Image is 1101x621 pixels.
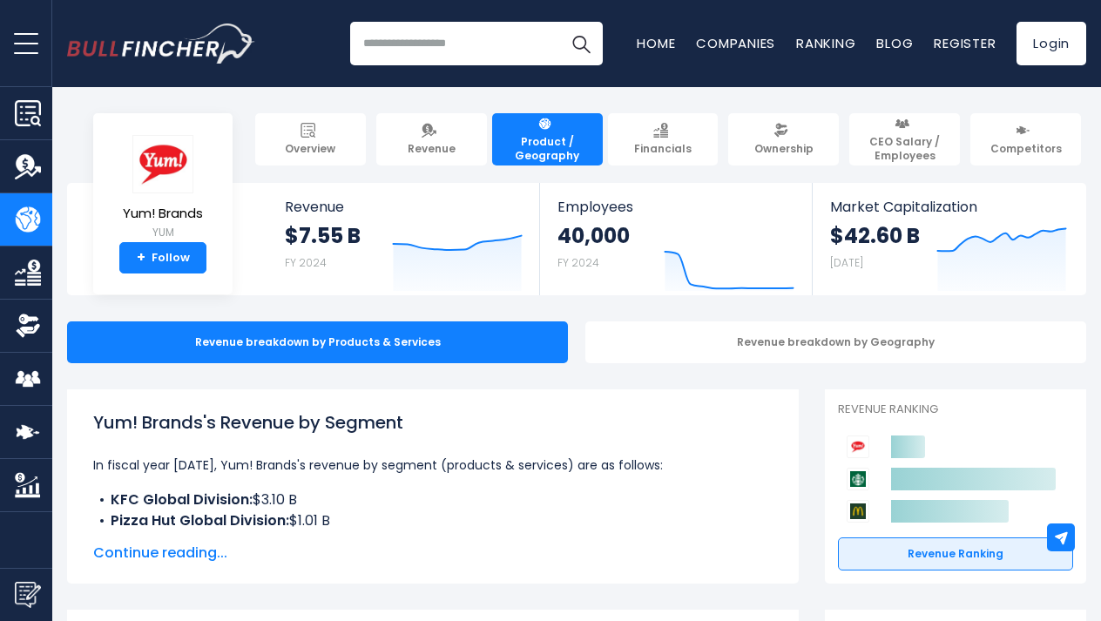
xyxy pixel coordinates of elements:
p: In fiscal year [DATE], Yum! Brands's revenue by segment (products & services) are as follows: [93,455,773,476]
span: Financials [634,142,692,156]
a: Market Capitalization $42.60 B [DATE] [813,183,1084,295]
a: +Follow [119,242,206,273]
strong: + [137,250,145,266]
img: Bullfincher logo [67,24,255,64]
li: $1.01 B [93,510,773,531]
button: Search [559,22,603,65]
li: $3.10 B [93,489,773,510]
a: Product / Geography [492,113,603,165]
a: Revenue [376,113,487,165]
a: Companies [696,34,775,52]
small: YUM [123,225,203,240]
a: Competitors [970,113,1081,165]
img: Ownership [15,313,41,339]
span: Yum! Brands [123,206,203,221]
b: Pizza Hut Global Division: [111,510,289,530]
small: FY 2024 [285,255,327,270]
span: Market Capitalization [830,199,1067,215]
img: Starbucks Corporation competitors logo [847,468,869,490]
a: Revenue Ranking [838,537,1073,570]
div: Revenue breakdown by Geography [585,321,1086,363]
a: Financials [608,113,719,165]
strong: 40,000 [557,222,630,249]
span: Competitors [990,142,1062,156]
strong: $7.55 B [285,222,361,249]
span: Ownership [754,142,814,156]
a: Ranking [796,34,855,52]
img: McDonald's Corporation competitors logo [847,500,869,523]
span: Employees [557,199,794,215]
a: Revenue $7.55 B FY 2024 [267,183,540,295]
span: Product / Geography [500,135,595,162]
div: Revenue breakdown by Products & Services [67,321,568,363]
span: Revenue [408,142,456,156]
h1: Yum! Brands's Revenue by Segment [93,409,773,435]
a: Go to homepage [67,24,254,64]
a: Employees 40,000 FY 2024 [540,183,811,295]
strong: $42.60 B [830,222,920,249]
a: Register [934,34,996,52]
small: [DATE] [830,255,863,270]
a: Yum! Brands YUM [122,134,204,243]
a: Home [637,34,675,52]
span: Revenue [285,199,523,215]
a: CEO Salary / Employees [849,113,960,165]
img: Yum! Brands competitors logo [847,435,869,458]
a: Login [1017,22,1086,65]
span: Overview [285,142,335,156]
a: Ownership [728,113,839,165]
small: FY 2024 [557,255,599,270]
span: CEO Salary / Employees [857,135,952,162]
a: Blog [876,34,913,52]
b: KFC Global Division: [111,489,253,510]
a: Overview [255,113,366,165]
span: Continue reading... [93,543,773,564]
p: Revenue Ranking [838,402,1073,417]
